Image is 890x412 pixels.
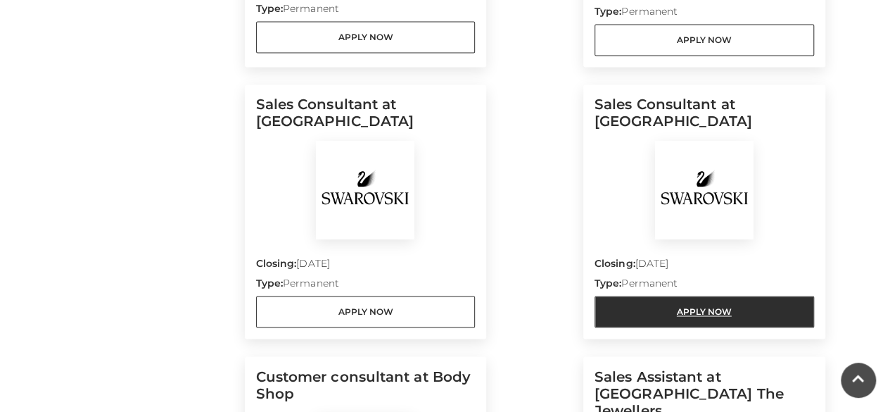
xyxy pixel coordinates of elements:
a: Apply Now [256,21,476,53]
a: Apply Now [595,296,814,327]
strong: Type: [256,2,283,15]
h5: Sales Consultant at [GEOGRAPHIC_DATA] [256,96,476,141]
strong: Type: [256,277,283,289]
img: Swarovski [655,141,754,239]
p: Permanent [256,276,476,296]
strong: Closing: [256,257,297,270]
strong: Closing: [595,257,635,270]
h5: Sales Consultant at [GEOGRAPHIC_DATA] [595,96,814,141]
strong: Type: [595,277,621,289]
a: Apply Now [595,24,814,56]
p: [DATE] [595,256,814,276]
p: [DATE] [256,256,476,276]
img: Swarovski [316,141,414,239]
p: Permanent [256,1,476,21]
p: Permanent [595,276,814,296]
p: Permanent [595,4,814,24]
strong: Type: [595,5,621,18]
a: Apply Now [256,296,476,327]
